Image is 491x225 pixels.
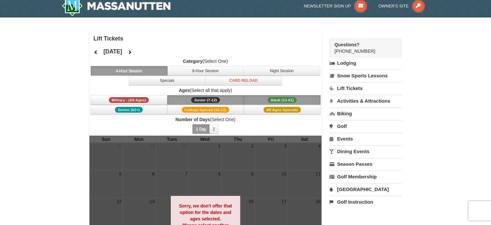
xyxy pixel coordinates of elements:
[94,35,322,42] h4: Lift Tickets
[115,107,143,113] span: Senior (62+)
[330,196,402,208] a: Golf Instruction
[89,87,322,94] label: (Select all that apply)
[179,88,190,93] strong: Ages
[244,105,321,115] button: All Ages Specials
[90,105,167,115] button: Senior (62+)
[209,124,219,134] button: 2
[191,97,220,103] span: Junior (7-12)
[103,48,122,55] h4: [DATE]
[109,97,149,103] span: Military - (All Ages)
[330,95,402,107] a: Activities & Attractions
[330,70,402,82] a: Snow Sports Lessons
[167,105,244,115] button: College Special (18-22)
[330,120,402,132] a: Golf
[330,82,402,94] a: Lift Tickets
[182,107,229,113] span: College Special (18-22)
[268,97,297,103] span: Adult (13-61)
[304,4,367,8] a: Newsletter Sign Up
[304,4,351,8] span: Newsletter Sign Up
[330,57,402,69] a: Lodging
[378,4,409,8] span: Owner's Site
[90,95,167,105] button: Military - (All Ages)
[192,124,210,134] button: 1 Day
[330,183,402,195] a: [GEOGRAPHIC_DATA]
[205,76,282,85] button: Card Reload
[175,117,210,122] strong: Number of Days
[334,41,390,54] span: [PHONE_NUMBER]
[89,116,322,123] label: (Select One)
[243,66,320,76] button: Night Session
[129,76,206,85] button: Specials
[330,133,402,145] a: Events
[330,171,402,183] a: Golf Membership
[183,59,203,64] strong: Category
[334,42,359,47] strong: Questions?
[330,158,402,170] a: Season Passes
[330,145,402,157] a: Dining Events
[244,95,321,105] button: Adult (13-61)
[167,66,244,76] button: 8-Hour Session
[167,95,244,105] button: Junior (7-12)
[91,66,168,76] button: 4-Hour Session
[330,107,402,119] a: Biking
[378,4,425,8] a: Owner's Site
[89,58,322,64] label: (Select One)
[263,107,301,113] span: All Ages Specials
